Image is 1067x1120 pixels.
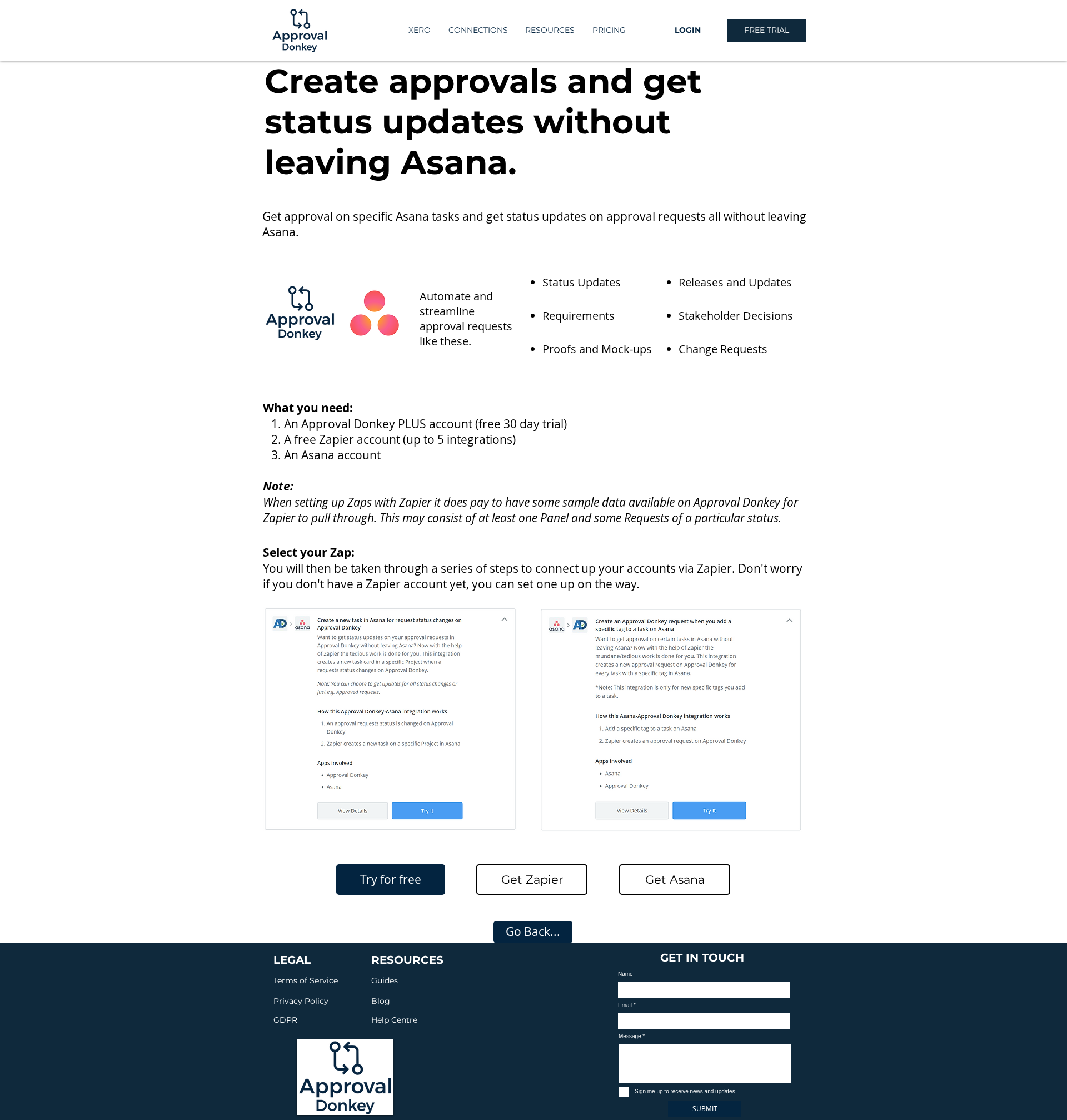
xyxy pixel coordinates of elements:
[692,1104,717,1113] span: SUBMIT
[273,1013,297,1025] a: GDPR
[386,21,648,39] nav: Site
[635,1088,735,1094] span: Sign me up to receive news and updates
[262,209,806,240] span: Get approval on specific Asana tasks and get status updates on approval requests all without leav...
[501,871,563,888] span: Get Zapier
[273,1015,297,1025] span: GDPR
[360,871,421,888] span: Try for free
[516,21,583,39] div: RESOURCES
[542,275,621,290] span: Status Updates
[371,975,398,985] span: Guides
[540,607,802,832] img: Asana Action Zap.PNG
[618,972,790,977] label: Name
[371,973,398,986] a: Guides
[273,974,338,985] a: Terms of Service
[668,1101,741,1117] button: SUBMIT
[371,1013,417,1025] a: Help Centre
[371,1015,417,1025] span: Help Centre
[443,21,513,39] p: CONNECTIONS
[262,277,337,349] img: Logo-01.png
[371,996,390,1006] span: Blog
[263,607,517,832] img: Asana Trigger Zap.PNG
[618,1003,790,1008] label: Email
[420,289,512,349] span: Automate and streamline approval requests like these.
[542,308,615,323] span: Requirements
[284,447,381,463] span: An Asana account
[263,561,802,592] span: You will then be taken through a series of steps to connect up your accounts via Zapier. Don't wo...
[679,275,792,290] span: Releases and Updates
[476,864,587,895] a: Get Zapier
[400,21,439,39] a: XERO
[273,953,311,967] a: LEGAL
[371,994,390,1007] a: Blog
[506,924,560,940] span: Go Back...
[263,478,293,494] span: Note:
[284,416,567,432] span: An Approval Donkey PLUS account (free 30 day trial)
[263,494,798,526] span: When setting up Zaps with Zapier it does pay to have some sample data available on Approval Donke...
[542,341,652,356] span: Proofs and Mock-ups
[583,21,634,39] a: PRICING
[619,1034,791,1039] label: Message
[493,921,572,943] a: Go Back...
[284,432,516,447] span: A free Zapier account (up to 5 integrations)
[403,21,436,39] p: XERO
[341,280,408,346] img: Asana Logo.png
[371,953,443,967] span: RESOURCES
[273,975,338,985] span: Terms of Service
[645,871,705,888] span: Get Asana
[648,19,727,42] a: LOGIN
[273,994,328,1007] a: Privacy Policy
[273,996,328,1006] span: Privacy Policy
[744,25,789,36] span: FREE TRIAL
[439,21,516,39] a: CONNECTIONS
[336,864,445,895] a: Try for free
[619,864,730,895] a: Get Asana
[265,61,702,182] span: Create approvals and get status updates without leaving Asana.
[727,19,806,42] a: FREE TRIAL
[270,1,330,61] img: Logo-01.png
[520,21,580,39] p: RESOURCES
[679,308,793,323] span: Stakeholder Decisions
[675,25,701,36] span: LOGIN
[263,544,355,561] span: Select your Zap:
[660,951,744,964] span: GET IN TOUCH
[263,400,353,416] span: What you need:
[587,21,631,39] p: PRICING
[679,341,767,356] span: Change Requests
[297,1039,393,1115] img: Logo-01_edited.png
